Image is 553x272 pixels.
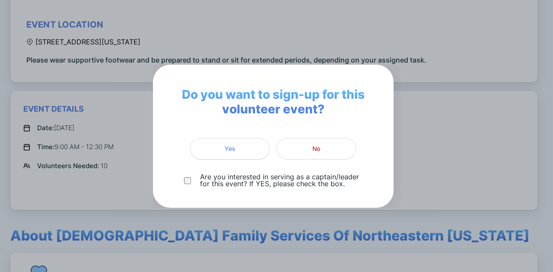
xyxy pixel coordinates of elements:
button: Yes [190,138,270,159]
button: No [276,138,356,159]
span: Yes [225,144,235,153]
p: Are you interested in serving as a captain/leader for this event? If YES, please check the box. [200,173,362,187]
span: No [312,144,320,153]
span: Do you want to sign-up for this volunteer event? [167,87,380,116]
